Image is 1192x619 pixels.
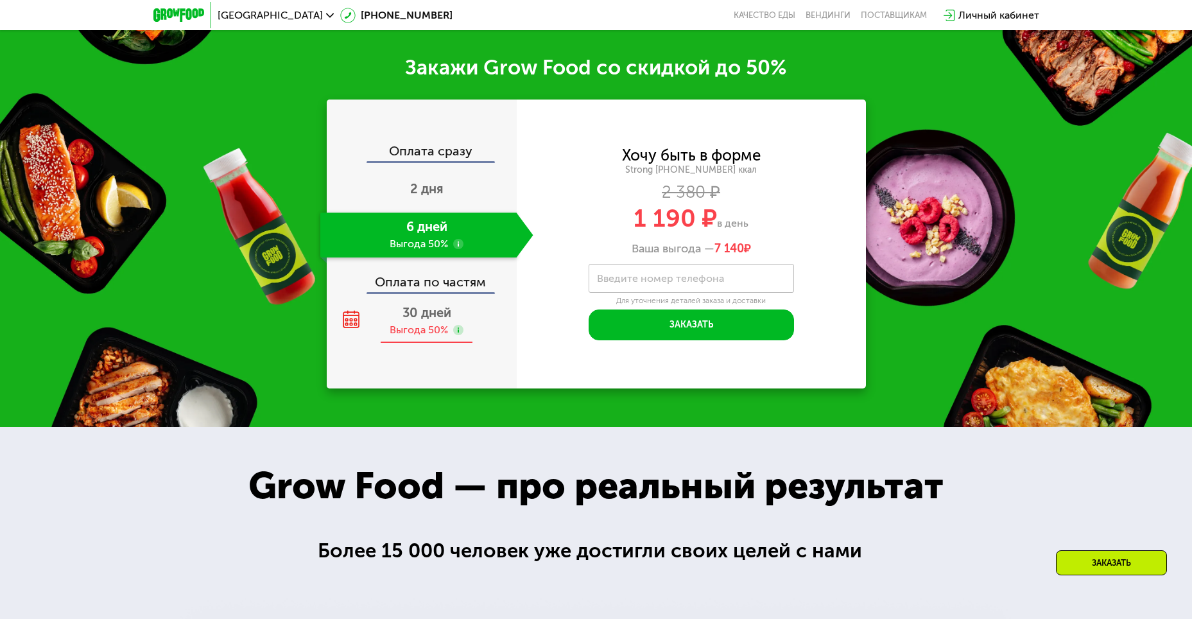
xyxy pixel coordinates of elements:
div: 2 380 ₽ [517,186,866,200]
span: ₽ [714,242,751,256]
div: Оплата сразу [328,144,517,161]
div: Выгода 50% [390,323,448,337]
div: Личный кабинет [958,8,1039,23]
a: Вендинги [806,10,851,21]
span: 30 дней [402,305,451,320]
label: Введите номер телефона [597,275,724,282]
span: 7 140 [714,241,744,256]
span: 2 дня [410,181,444,196]
div: Хочу быть в форме [622,148,761,162]
div: Ваша выгода — [517,242,866,256]
div: Заказать [1056,550,1167,575]
button: Заказать [589,309,794,340]
span: в день [717,217,748,229]
a: Качество еды [734,10,795,21]
div: Strong [PHONE_NUMBER] ккал [517,164,866,176]
div: Grow Food — про реальный результат [221,458,972,514]
div: Более 15 000 человек уже достигли своих целей с нами [318,536,874,566]
span: [GEOGRAPHIC_DATA] [218,10,323,21]
div: Для уточнения деталей заказа и доставки [589,296,794,306]
div: поставщикам [861,10,927,21]
div: Оплата по частям [328,263,517,292]
a: [PHONE_NUMBER] [340,8,453,23]
span: 1 190 ₽ [634,204,717,233]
